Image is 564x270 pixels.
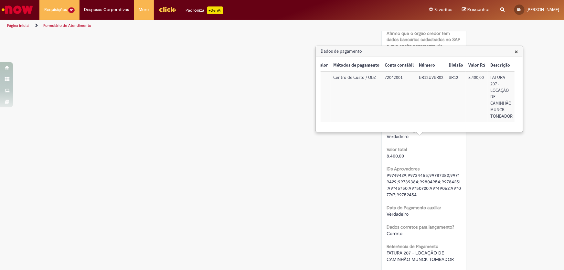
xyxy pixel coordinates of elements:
[316,46,523,57] h3: Dados de pagamento
[84,6,129,13] span: Despesas Corporativas
[387,250,454,263] span: FATURA 207 - LOCAÇÃO DE CAMINHÃO MUNCK TOMBADOR
[446,59,466,71] th: Divisão
[434,6,452,13] span: Favoritos
[331,71,382,122] td: Métodos de pagamento: Centro de Custo / OBZ
[416,71,446,122] td: Número: BR12UVBR02
[139,6,149,13] span: More
[387,231,402,237] span: Correto
[68,7,75,13] span: 12
[315,46,523,132] div: Dados de pagamento
[1,3,34,16] img: ServiceNow
[382,59,416,71] th: Conta contábil
[207,6,223,14] p: +GenAi
[515,48,518,55] button: Close
[387,205,441,211] b: Data do Pagamento auxiliar
[416,59,446,71] th: Número
[387,166,420,172] b: IDs Aprovadores
[43,23,91,28] a: Formulário de Atendimento
[387,147,407,153] b: Valor total
[387,134,409,140] span: Verdadeiro
[44,6,67,13] span: Requisições
[488,59,515,71] th: Descrição
[387,244,438,250] b: Referência de Pagamento
[382,71,416,122] td: Conta contábil: 72042001
[527,7,559,12] span: [PERSON_NAME]
[467,6,491,13] span: Rascunhos
[7,23,29,28] a: Página inicial
[466,71,488,122] td: Valor R$: 8.400,00
[387,153,404,159] span: 8.400,00
[387,211,409,217] span: Verdadeiro
[387,127,420,133] b: caixa de seleção
[159,5,176,14] img: click_logo_yellow_360x200.png
[462,7,491,13] a: Rascunhos
[446,71,466,122] td: Divisão: BR12
[517,7,522,12] span: BN
[186,6,223,14] div: Padroniza
[387,224,454,230] b: Dados corretos para lançamento?
[466,59,488,71] th: Valor R$
[387,173,461,198] span: 99749429;99734455;99787382;99749429;99739384;99804954;99784251;99745750;99750720;99749062;9970776...
[515,47,518,56] span: ×
[5,20,371,32] ul: Trilhas de página
[488,71,515,122] td: Descrição: FATURA 207 - LOCAÇÃO DE CAMINHÃO MUNCK TOMBADOR
[331,59,382,71] th: Métodos de pagamento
